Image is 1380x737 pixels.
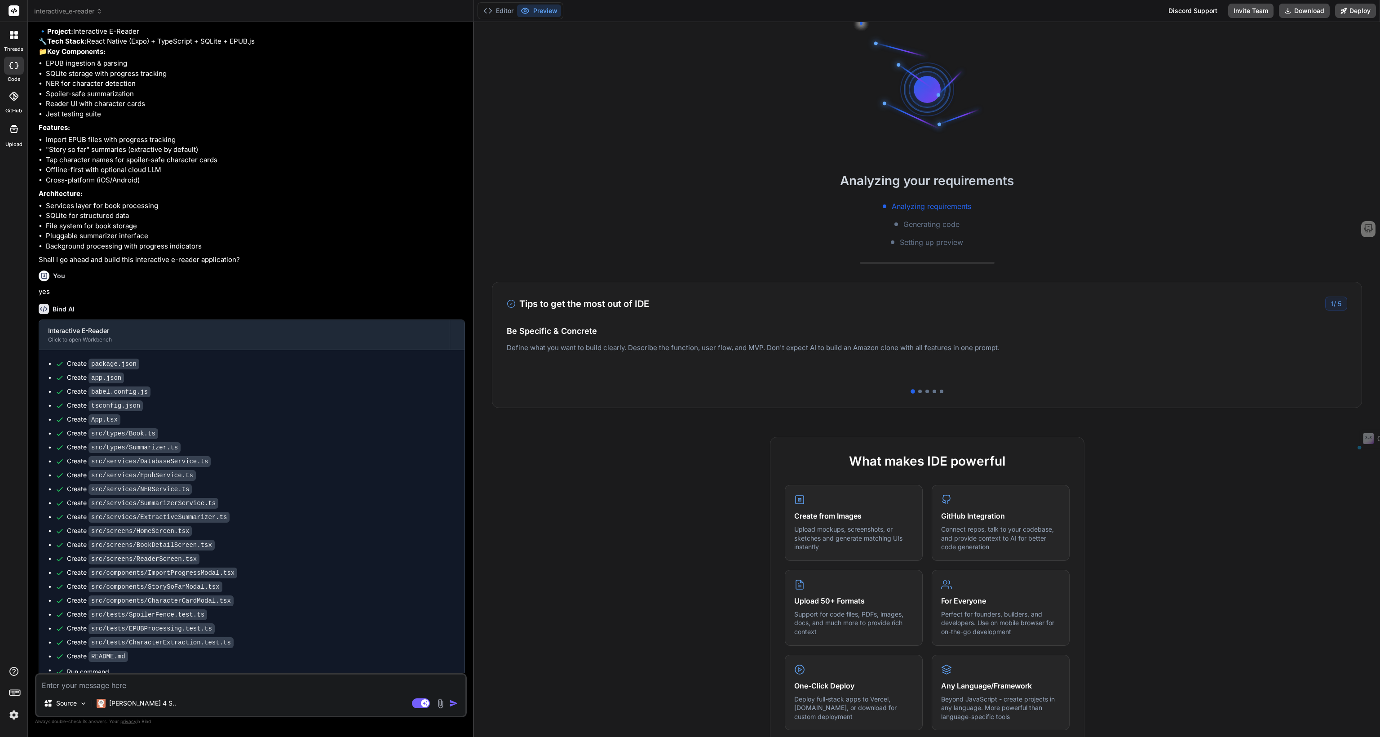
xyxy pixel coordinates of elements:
li: SQLite storage with progress tracking [46,69,465,79]
label: code [8,75,20,83]
li: Services layer for book processing [46,201,465,211]
code: src/services/SummarizerService.ts [88,498,218,509]
li: Background processing with progress indicators [46,241,465,252]
div: Create [67,443,181,452]
div: Create [67,638,234,647]
li: Jest testing suite [46,109,465,120]
img: settings [6,707,22,723]
p: Beyond JavaScript - create projects in any language. More powerful than language-specific tools [941,695,1060,721]
li: Tap character names for spoiler-safe character cards [46,155,465,165]
h4: For Everyone [941,595,1060,606]
div: Click to open Workbench [48,336,441,343]
li: Pluggable summarizer interface [46,231,465,241]
strong: Tech Stack: [47,37,87,45]
li: Reader UI with character cards [46,99,465,109]
p: Always double-check its answers. Your in Bind [35,717,467,726]
div: v 4.0.25 [25,14,44,22]
li: "Story so far" summaries (extractive by default) [46,145,465,155]
code: src/types/Summarizer.ts [88,442,181,453]
p: Connect repos, talk to your codebase, and provide context to AI for better code generation [941,525,1060,551]
code: src/components/StorySoFarModal.tsx [88,582,222,592]
code: src/screens/ReaderScreen.tsx [88,554,199,564]
li: Cross-platform (iOS/Android) [46,175,465,186]
span: 1 [1331,300,1334,307]
li: Spoiler-safe summarization [46,89,465,99]
img: website_grey.svg [14,23,22,31]
code: src/tests/CharacterExtraction.test.ts [88,637,234,648]
code: README.md [88,651,128,662]
p: Perfect for founders, builders, and developers. Use on mobile browser for on-the-go development [941,610,1060,636]
div: Create [67,484,192,494]
h2: Analyzing your requirements [474,171,1380,190]
code: src/services/EpubService.ts [88,470,196,481]
strong: Architecture: [39,189,83,198]
code: src/types/Book.ts [88,428,158,439]
div: Domain: [DOMAIN_NAME] [23,23,99,31]
button: Editor [480,4,517,17]
label: threads [4,45,23,53]
div: Create [67,457,211,466]
li: NER for character detection [46,79,465,89]
p: [PERSON_NAME] 4 S.. [109,699,176,708]
code: src/tests/SpoilerFence.test.ts [88,609,207,620]
div: Create [67,610,207,619]
code: src/components/ImportProgressModal.tsx [88,568,237,578]
h4: GitHub Integration [941,511,1060,521]
p: Deploy full-stack apps to Vercel, [DOMAIN_NAME], or download for custom deployment [794,695,913,721]
code: src/screens/HomeScreen.tsx [88,526,192,537]
strong: Features: [39,123,70,132]
p: Shall I go ahead and build this interactive e-reader application? [39,255,465,265]
span: interactive_e-reader [34,7,102,16]
code: package.json [88,359,139,369]
div: Discord Support [1163,4,1223,18]
div: Create [67,373,124,382]
div: Create [67,415,120,424]
div: Create [67,359,139,368]
strong: Project: [47,27,73,36]
li: Import EPUB files with progress tracking [46,135,465,145]
code: App.tsx [88,414,120,425]
code: src/tests/EPUBProcessing.test.ts [88,623,215,634]
button: Interactive E-ReaderClick to open Workbench [39,320,450,350]
div: Create [67,652,128,661]
code: src/screens/BookDetailScreen.tsx [88,540,215,551]
div: Create [67,624,215,633]
li: Offline-first with optional cloud LLM [46,165,465,175]
span: 5 [1338,300,1341,307]
h4: Be Specific & Concrete [507,325,1347,337]
h2: What makes IDE powerful [785,452,1070,471]
code: src/services/ExtractiveSummarizer.ts [88,512,230,523]
h4: Any Language/Framework [941,680,1060,691]
code: app.json [88,373,124,383]
code: babel.config.js [88,386,150,397]
div: Keywords by Traffic [99,53,151,59]
span: Setting up preview [900,237,963,248]
div: Create [67,596,234,605]
h4: Upload 50+ Formats [794,595,913,606]
h4: One-Click Deploy [794,680,913,691]
button: Deploy [1335,4,1376,18]
label: Upload [5,141,22,148]
div: Create [67,526,192,536]
img: logo_orange.svg [14,14,22,22]
span: privacy [120,719,137,724]
li: EPUB ingestion & parsing [46,58,465,69]
img: Claude 4 Sonnet [97,699,106,708]
p: Upload mockups, screenshots, or sketches and generate matching UIs instantly [794,525,913,551]
div: Interactive E-Reader [48,326,441,335]
div: Create [67,471,196,480]
span: Run command [67,667,456,676]
div: Domain Overview [34,53,80,59]
span: Generating code [903,219,960,230]
img: tab_keywords_by_traffic_grey.svg [89,52,97,59]
code: src/services/NERService.ts [88,484,192,495]
span: Analyzing requirements [892,201,971,212]
div: Create [67,512,230,522]
img: tab_domain_overview_orange.svg [24,52,31,59]
p: 🔹 Interactive E-Reader 🔧 React Native (Expo) + TypeScript + SQLite + EPUB.js 📁 [39,27,465,57]
div: Create [67,401,143,410]
div: Create [67,568,237,577]
code: src/components/CharacterCardModal.tsx [88,595,234,606]
button: Download [1279,4,1330,18]
h6: Bind AI [53,305,75,314]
